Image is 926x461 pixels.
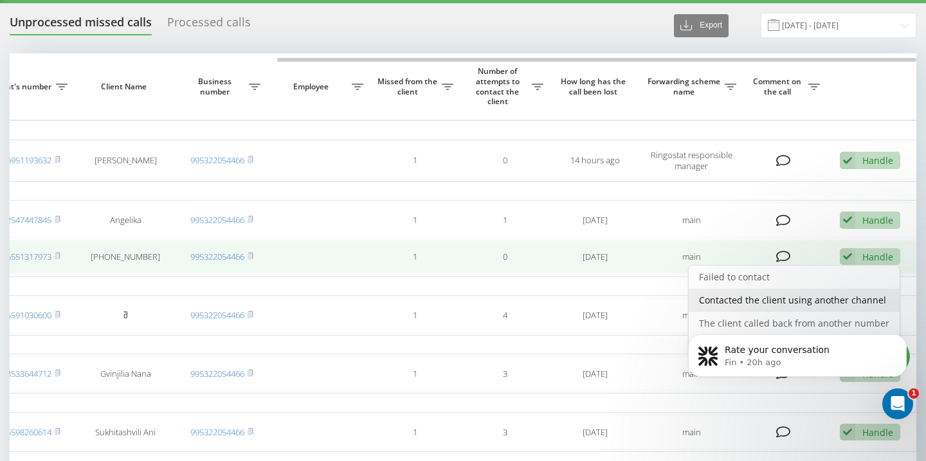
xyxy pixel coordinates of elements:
[460,203,550,237] td: 1
[749,77,808,96] span: Comment on the call
[167,15,251,35] div: Processed calls
[190,251,244,262] a: 995322054466
[190,426,244,438] a: 995322054466
[10,15,152,35] div: Unprocessed missed calls
[862,426,893,438] div: Handle
[190,368,244,379] a: 995322054466
[466,66,532,106] span: Number of attempts to contact the client
[699,294,886,306] span: Contacted the client using another channel
[550,357,640,391] td: [DATE]
[862,214,893,226] div: Handle
[370,240,460,274] td: 1
[376,77,442,96] span: Missed from the client
[640,240,743,274] td: main
[460,357,550,391] td: 3
[370,203,460,237] td: 1
[74,143,177,179] td: [PERSON_NAME]
[74,415,177,449] td: Sukhitashvili Ani
[460,415,550,449] td: 3
[370,143,460,179] td: 1
[550,298,640,332] td: [DATE]
[74,203,177,237] td: Angelika
[370,298,460,332] td: 1
[669,307,926,426] iframe: Intercom notifications message
[640,203,743,237] td: main
[370,357,460,391] td: 1
[190,154,244,166] a: 995322054466
[74,357,177,391] td: Gvinjilia Nana
[550,143,640,179] td: 14 hours ago
[85,82,166,92] span: Client Name
[882,388,913,419] iframe: Intercom live chat
[550,415,640,449] td: [DATE]
[74,240,177,274] td: [PHONE_NUMBER]
[460,240,550,274] td: 0
[560,77,630,96] span: How long has the call been lost
[862,251,893,263] div: Handle
[699,271,770,283] span: Failed to contact
[460,298,550,332] td: 4
[370,415,460,449] td: 1
[640,298,743,332] td: main
[909,388,919,399] span: 1
[862,154,893,167] div: Handle
[550,240,640,274] td: [DATE]
[460,143,550,179] td: 0
[183,77,249,96] span: Business number
[640,415,743,449] td: main
[674,14,729,37] button: Export
[190,309,244,321] a: 995322054466
[190,214,244,226] a: 995322054466
[550,203,640,237] td: [DATE]
[640,357,743,391] td: main
[640,143,743,179] td: Ringostat responsible manager
[646,77,725,96] span: Forwarding scheme name
[74,298,177,332] td: შ
[273,82,352,92] span: Employee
